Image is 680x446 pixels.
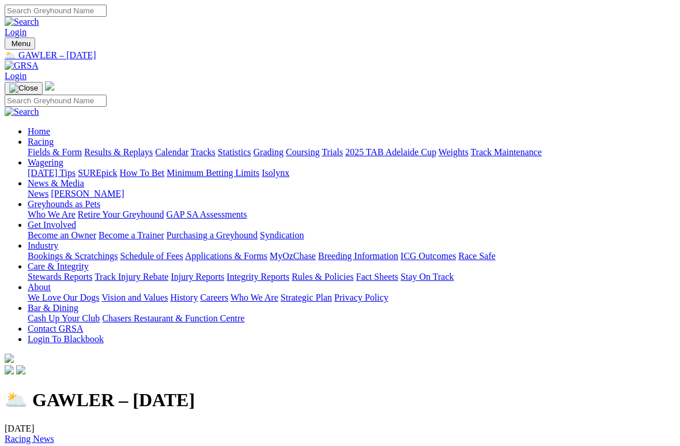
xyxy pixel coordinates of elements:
[458,251,495,261] a: Race Safe
[5,27,27,37] a: Login
[28,251,675,261] div: Industry
[28,272,675,282] div: Care & Integrity
[191,147,216,157] a: Tracks
[270,251,316,261] a: MyOzChase
[345,147,436,157] a: 2025 TAB Adelaide Cup
[5,71,27,81] a: Login
[5,82,43,95] button: Toggle navigation
[28,324,83,333] a: Contact GRSA
[200,293,228,302] a: Careers
[5,61,39,71] img: GRSA
[28,189,675,199] div: News & Media
[28,168,75,178] a: [DATE] Tips
[155,147,188,157] a: Calendar
[28,147,675,158] div: Racing
[226,272,289,282] a: Integrity Reports
[167,230,258,240] a: Purchasing a Greyhound
[101,293,168,302] a: Vision and Values
[28,230,96,240] a: Become an Owner
[28,303,78,313] a: Bar & Dining
[5,434,54,444] a: Racing News
[401,272,454,282] a: Stay On Track
[167,209,247,219] a: GAP SA Assessments
[292,272,354,282] a: Rules & Policies
[231,293,278,302] a: Who We Are
[334,293,388,302] a: Privacy Policy
[28,293,675,303] div: About
[51,189,124,198] a: [PERSON_NAME]
[254,147,284,157] a: Grading
[28,168,675,178] div: Wagering
[28,199,100,209] a: Greyhounds as Pets
[28,230,675,241] div: Get Involved
[16,365,25,374] img: twitter.svg
[28,293,99,302] a: We Love Our Dogs
[5,365,14,374] img: facebook.svg
[120,251,183,261] a: Schedule of Fees
[171,272,224,282] a: Injury Reports
[322,147,343,157] a: Trials
[356,272,398,282] a: Fact Sheets
[185,251,267,261] a: Applications & Forms
[5,17,39,27] img: Search
[5,95,107,107] input: Search
[28,137,54,147] a: Racing
[45,81,54,91] img: logo-grsa-white.png
[84,147,153,157] a: Results & Replays
[28,241,58,250] a: Industry
[28,313,100,323] a: Cash Up Your Club
[262,168,289,178] a: Isolynx
[28,178,84,188] a: News & Media
[28,158,63,167] a: Wagering
[439,147,469,157] a: Weights
[78,209,164,219] a: Retire Your Greyhound
[5,354,14,363] img: logo-grsa-white.png
[28,209,675,220] div: Greyhounds as Pets
[218,147,251,157] a: Statistics
[318,251,398,261] a: Breeding Information
[99,230,164,240] a: Become a Trainer
[28,220,76,230] a: Get Involved
[28,334,104,344] a: Login To Blackbook
[78,168,117,178] a: SUREpick
[5,50,675,61] a: 🌥️ GAWLER – [DATE]
[9,84,38,93] img: Close
[28,313,675,324] div: Bar & Dining
[28,189,48,198] a: News
[28,282,51,292] a: About
[281,293,332,302] a: Strategic Plan
[28,209,75,219] a: Who We Are
[12,39,31,48] span: Menu
[5,5,107,17] input: Search
[28,272,92,282] a: Stewards Reports
[28,126,50,136] a: Home
[167,168,259,178] a: Minimum Betting Limits
[260,230,304,240] a: Syndication
[5,423,54,444] span: [DATE]
[5,38,35,50] button: Toggle navigation
[286,147,320,157] a: Coursing
[170,293,198,302] a: History
[5,107,39,117] img: Search
[95,272,168,282] a: Track Injury Rebate
[401,251,456,261] a: ICG Outcomes
[102,313,244,323] a: Chasers Restaurant & Function Centre
[28,261,89,271] a: Care & Integrity
[120,168,165,178] a: How To Bet
[28,251,118,261] a: Bookings & Scratchings
[471,147,542,157] a: Track Maintenance
[5,389,675,411] h1: 🌥️ GAWLER – [DATE]
[28,147,82,157] a: Fields & Form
